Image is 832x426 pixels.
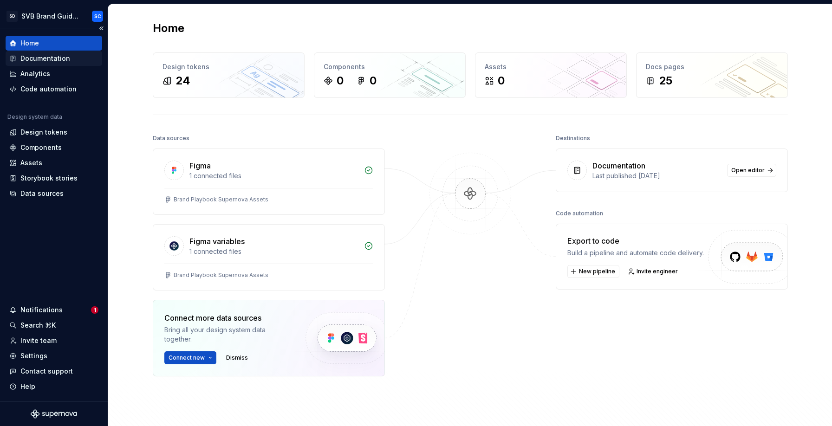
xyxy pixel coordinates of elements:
div: Documentation [592,160,645,171]
div: Components [20,143,62,152]
div: Storybook stories [20,174,78,183]
a: Components [6,140,102,155]
a: Figma variables1 connected filesBrand Playbook Supernova Assets [153,224,385,290]
div: 1 connected files [189,171,358,181]
div: 0 [337,73,344,88]
div: 1 connected files [189,247,358,256]
div: Design system data [7,113,62,121]
a: Documentation [6,51,102,66]
div: Contact support [20,367,73,376]
span: New pipeline [579,268,615,275]
div: Last published [DATE] [592,171,721,181]
a: Code automation [6,82,102,97]
div: Invite team [20,336,57,345]
div: 0 [498,73,505,88]
div: Settings [20,351,47,361]
h2: Home [153,21,184,36]
span: 1 [91,306,98,314]
div: Connect more data sources [164,312,290,323]
div: Components [324,62,456,71]
a: Settings [6,349,102,363]
div: 25 [659,73,672,88]
div: SVB Brand Guidelines [21,12,81,21]
div: SD [6,11,18,22]
a: Invite engineer [625,265,682,278]
span: Connect new [169,354,205,361]
svg: Supernova Logo [31,409,77,419]
a: Storybook stories [6,171,102,186]
div: Brand Playbook Supernova Assets [174,196,268,203]
div: 0 [370,73,377,88]
button: Dismiss [222,351,252,364]
div: 24 [175,73,190,88]
span: Open editor [731,167,765,174]
span: Invite engineer [637,268,678,275]
div: Help [20,382,35,391]
button: Notifications1 [6,303,102,317]
div: Figma [189,160,211,171]
div: Build a pipeline and automate code delivery. [567,248,704,258]
div: Brand Playbook Supernova Assets [174,271,268,279]
div: Data sources [153,132,189,145]
a: Home [6,36,102,51]
div: Assets [485,62,617,71]
a: Figma1 connected filesBrand Playbook Supernova Assets [153,148,385,215]
a: Analytics [6,66,102,81]
div: Figma variables [189,236,245,247]
div: Home [20,39,39,48]
span: Dismiss [226,354,248,361]
div: Design tokens [20,128,67,137]
div: Data sources [20,189,64,198]
div: Destinations [556,132,590,145]
a: Invite team [6,333,102,348]
button: SDSVB Brand GuidelinesSC [2,6,106,26]
button: Connect new [164,351,216,364]
div: Bring all your design system data together. [164,325,290,344]
a: Design tokens [6,125,102,140]
a: Open editor [727,164,776,177]
div: Analytics [20,69,50,78]
div: SC [94,13,101,20]
button: Contact support [6,364,102,379]
a: Assets0 [475,52,627,98]
button: New pipeline [567,265,619,278]
a: Assets [6,155,102,170]
div: Notifications [20,305,63,315]
div: Assets [20,158,42,168]
button: Search ⌘K [6,318,102,333]
div: Code automation [20,84,77,94]
div: Design tokens [162,62,295,71]
div: Search ⌘K [20,321,56,330]
div: Documentation [20,54,70,63]
div: Docs pages [646,62,778,71]
a: Components00 [314,52,466,98]
button: Collapse sidebar [95,22,108,35]
a: Docs pages25 [636,52,788,98]
a: Design tokens24 [153,52,305,98]
div: Export to code [567,235,704,246]
div: Code automation [556,207,603,220]
a: Data sources [6,186,102,201]
button: Help [6,379,102,394]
